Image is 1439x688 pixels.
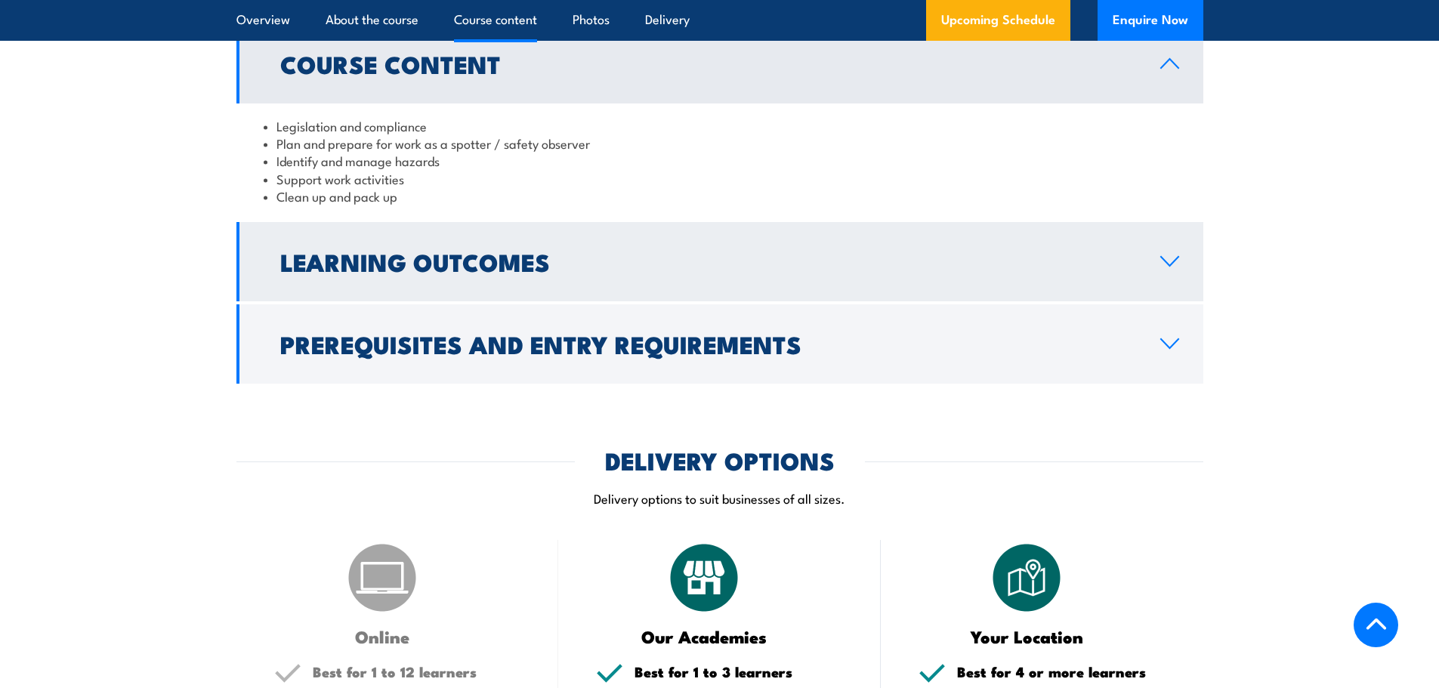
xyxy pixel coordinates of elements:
li: Plan and prepare for work as a spotter / safety observer [264,134,1176,152]
h2: Course Content [280,53,1136,74]
li: Legislation and compliance [264,117,1176,134]
h5: Best for 1 to 3 learners [635,665,843,679]
a: Learning Outcomes [236,222,1203,301]
li: Identify and manage hazards [264,152,1176,169]
a: Prerequisites and Entry Requirements [236,304,1203,384]
h3: Online [274,628,491,645]
h3: Your Location [919,628,1135,645]
h2: Learning Outcomes [280,251,1136,272]
h2: Prerequisites and Entry Requirements [280,333,1136,354]
h3: Our Academies [596,628,813,645]
h5: Best for 1 to 12 learners [313,665,521,679]
h5: Best for 4 or more learners [957,665,1166,679]
h2: DELIVERY OPTIONS [605,449,835,470]
p: Delivery options to suit businesses of all sizes. [236,489,1203,507]
li: Support work activities [264,170,1176,187]
li: Clean up and pack up [264,187,1176,205]
a: Course Content [236,24,1203,103]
